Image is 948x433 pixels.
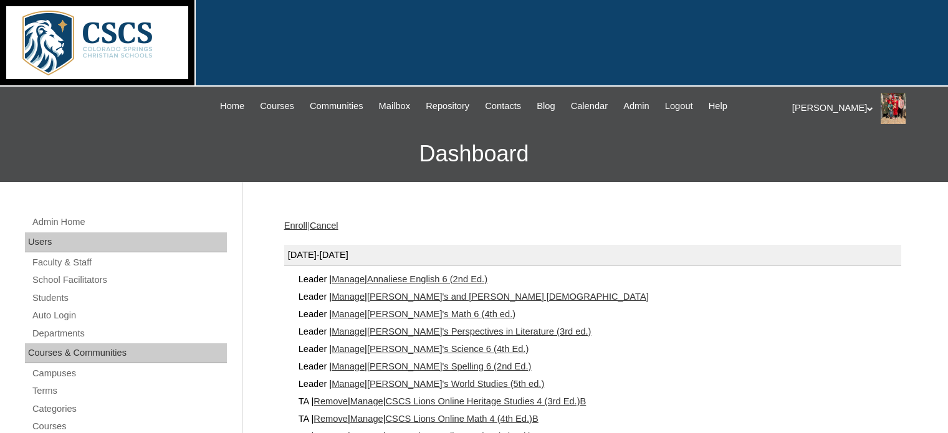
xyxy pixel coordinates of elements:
[220,99,244,113] span: Home
[565,99,614,113] a: Calendar
[350,414,383,424] a: Manage
[537,99,555,113] span: Blog
[297,410,901,427] div: TA | | |
[386,414,539,424] a: CSCS Lions Online Math 4 (4th Ed.)B
[332,361,365,371] a: Manage
[617,99,656,113] a: Admin
[254,99,300,113] a: Courses
[350,396,383,406] a: Manage
[260,99,294,113] span: Courses
[479,99,527,113] a: Contacts
[31,366,227,381] a: Campuses
[623,99,649,113] span: Admin
[304,99,370,113] a: Communities
[314,414,348,424] a: Remove
[31,326,227,341] a: Departments
[31,401,227,417] a: Categories
[530,99,561,113] a: Blog
[702,99,734,113] a: Help
[31,214,227,230] a: Admin Home
[386,396,587,406] a: CSCS Lions Online Heritage Studies 4 (3rd Ed.)B
[659,99,699,113] a: Logout
[284,245,901,266] div: [DATE]-[DATE]
[367,274,487,284] a: Annaliese English 6 (2nd Ed.)
[571,99,608,113] span: Calendar
[297,288,901,305] div: Leader | |
[426,99,469,113] span: Repository
[332,344,365,354] a: Manage
[297,375,901,393] div: Leader | |
[31,272,227,288] a: School Facilitators
[332,379,365,389] a: Manage
[419,99,476,113] a: Repository
[297,393,901,410] div: TA | | |
[31,383,227,399] a: Terms
[214,99,251,113] a: Home
[665,99,693,113] span: Logout
[284,219,901,232] div: |
[25,232,227,252] div: Users
[284,221,307,231] a: Enroll
[881,93,906,124] img: Stephanie Phillips
[379,99,411,113] span: Mailbox
[31,255,227,270] a: Faculty & Staff
[297,323,901,340] div: Leader | |
[332,309,365,319] a: Manage
[31,290,227,306] a: Students
[297,358,901,375] div: Leader | |
[332,274,365,284] a: Manage
[314,396,348,406] a: Remove
[367,309,515,319] a: [PERSON_NAME]'s Math 6 (4th ed.)
[367,292,649,302] a: [PERSON_NAME]'s and [PERSON_NAME] [DEMOGRAPHIC_DATA]
[25,343,227,363] div: Courses & Communities
[367,361,531,371] a: [PERSON_NAME]'s Spelling 6 (2nd Ed.)
[485,99,521,113] span: Contacts
[367,326,591,336] a: [PERSON_NAME]'s Perspectives in Literature (3rd ed.)
[310,221,338,231] a: Cancel
[297,270,901,288] div: Leader | |
[310,99,363,113] span: Communities
[297,305,901,323] div: Leader | |
[31,308,227,323] a: Auto Login
[6,6,188,79] img: logo-white.png
[332,292,365,302] a: Manage
[792,93,936,124] div: [PERSON_NAME]
[373,99,417,113] a: Mailbox
[367,379,544,389] a: [PERSON_NAME]'s World Studies (5th ed.)
[6,126,942,182] h3: Dashboard
[332,326,365,336] a: Manage
[709,99,727,113] span: Help
[297,340,901,358] div: Leader | |
[367,344,529,354] a: [PERSON_NAME]'s Science 6 (4th Ed.)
